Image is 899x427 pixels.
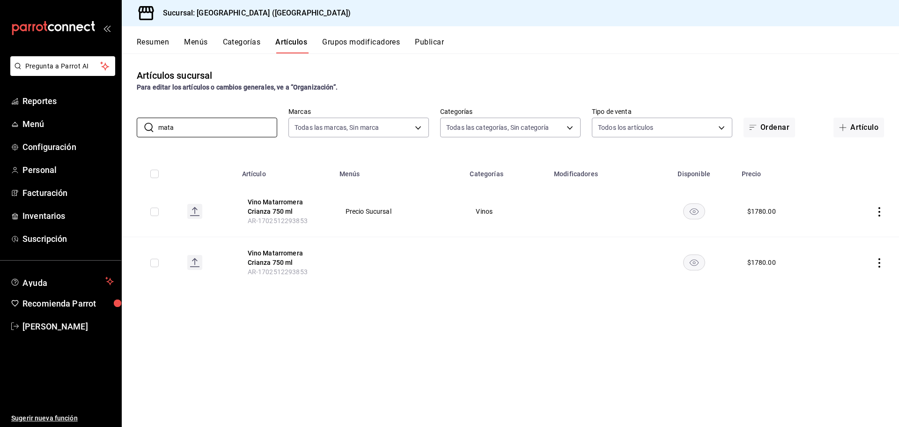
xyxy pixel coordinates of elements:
[22,276,102,287] span: Ayuda
[137,83,338,91] strong: Para editar los artículos o cambios generales, ve a “Organización”.
[103,24,111,32] button: open_drawer_menu
[137,37,169,53] button: Resumen
[248,268,308,276] span: AR-1702512293853
[22,118,114,130] span: Menú
[22,187,114,199] span: Facturación
[464,156,548,186] th: Categorías
[875,207,884,217] button: actions
[598,123,654,132] span: Todos los artículos
[747,207,776,216] div: $ 1780.00
[184,37,207,53] button: Menús
[25,61,101,71] span: Pregunta a Parrot AI
[346,208,453,215] span: Precio Sucursal
[137,37,899,53] div: navigation tabs
[744,118,795,137] button: Ordenar
[22,164,114,176] span: Personal
[415,37,444,53] button: Publicar
[22,297,114,310] span: Recomienda Parrot
[440,108,581,115] label: Categorías
[158,118,277,137] input: Buscar artículo
[736,156,832,186] th: Precio
[248,248,323,267] button: edit-product-location
[22,210,114,222] span: Inventarios
[10,56,115,76] button: Pregunta a Parrot AI
[248,197,323,216] button: edit-product-location
[22,141,114,153] span: Configuración
[875,258,884,268] button: actions
[248,217,308,225] span: AR-1702512293853
[683,255,705,270] button: availability-product
[747,258,776,267] div: $ 1780.00
[476,208,537,215] span: Vinos
[155,7,351,19] h3: Sucursal: [GEOGRAPHIC_DATA] ([GEOGRAPHIC_DATA])
[7,68,115,78] a: Pregunta a Parrot AI
[334,156,464,186] th: Menús
[548,156,652,186] th: Modificadores
[683,203,705,219] button: availability-product
[295,123,379,132] span: Todas las marcas, Sin marca
[833,118,884,137] button: Artículo
[275,37,307,53] button: Artículos
[322,37,400,53] button: Grupos modificadores
[652,156,736,186] th: Disponible
[236,156,334,186] th: Artículo
[288,108,429,115] label: Marcas
[592,108,732,115] label: Tipo de venta
[446,123,549,132] span: Todas las categorías, Sin categoría
[11,413,114,423] span: Sugerir nueva función
[22,232,114,245] span: Suscripción
[137,68,212,82] div: Artículos sucursal
[22,320,114,333] span: [PERSON_NAME]
[223,37,261,53] button: Categorías
[22,95,114,107] span: Reportes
